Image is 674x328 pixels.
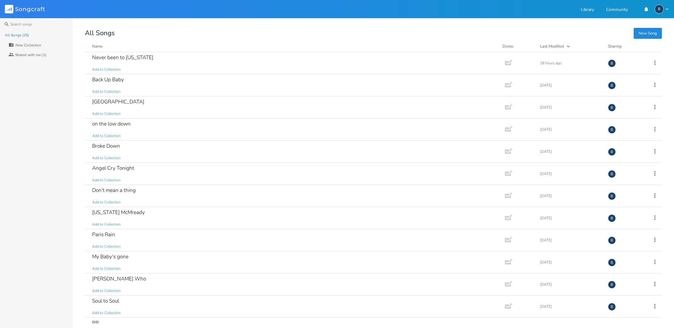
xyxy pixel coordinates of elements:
[608,259,616,266] div: boywells
[92,67,121,72] span: Add to Collection
[540,305,601,308] div: [DATE]
[92,320,99,326] div: BB
[92,166,134,171] div: Angel Cry Tonight
[92,178,121,183] span: Add to Collection
[92,266,121,271] span: Add to Collection
[85,30,662,36] div: All Songs
[608,281,616,289] div: boywells
[92,288,121,293] span: Add to Collection
[5,33,29,37] div: All Songs (25)
[15,43,41,47] div: New Collection
[92,254,128,259] div: My Baby's gone
[92,222,121,227] span: Add to Collection
[655,5,664,14] div: boywells
[608,148,616,156] div: boywells
[540,83,601,87] div: [DATE]
[608,214,616,222] div: boywells
[540,43,601,49] button: Last Modified
[581,8,594,13] a: Library
[502,43,533,49] div: Demo
[92,89,121,94] span: Add to Collection
[608,236,616,244] div: boywells
[540,216,601,220] div: [DATE]
[92,276,146,281] div: [PERSON_NAME] Who
[608,59,616,67] div: boywells
[540,44,564,49] div: Last Modified
[634,28,662,39] button: New Song
[92,200,121,205] span: Add to Collection
[608,82,616,89] div: boywells
[540,61,601,65] div: 18 hours ago
[608,43,644,49] div: Sharing
[15,53,46,57] div: Shared with me (1)
[540,260,601,264] div: [DATE]
[92,188,136,193] div: Don't mean a thing
[540,105,601,109] div: [DATE]
[540,194,601,198] div: [DATE]
[540,150,601,153] div: [DATE]
[92,55,153,60] div: Never been to [US_STATE]
[540,172,601,176] div: [DATE]
[92,156,121,161] span: Add to Collection
[92,244,121,249] span: Add to Collection
[608,192,616,200] div: boywells
[92,133,121,139] span: Add to Collection
[92,121,131,126] div: on the low down
[92,298,119,303] div: Soul to Soul
[540,128,601,131] div: [DATE]
[92,143,120,149] div: Broke Down
[92,43,495,49] button: Name
[92,310,121,316] span: Add to Collection
[540,283,601,286] div: [DATE]
[655,5,669,14] button: B
[92,44,103,49] div: Name
[92,77,124,82] div: Back Up Baby
[608,104,616,112] div: boywells
[92,210,145,215] div: [US_STATE] McMready
[608,303,616,311] div: boywells
[608,170,616,178] div: boywells
[92,232,115,237] div: Paris Rain
[606,8,628,13] a: Community
[540,238,601,242] div: [DATE]
[92,99,144,104] div: [GEOGRAPHIC_DATA]
[92,111,121,116] span: Add to Collection
[608,126,616,134] div: boywells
